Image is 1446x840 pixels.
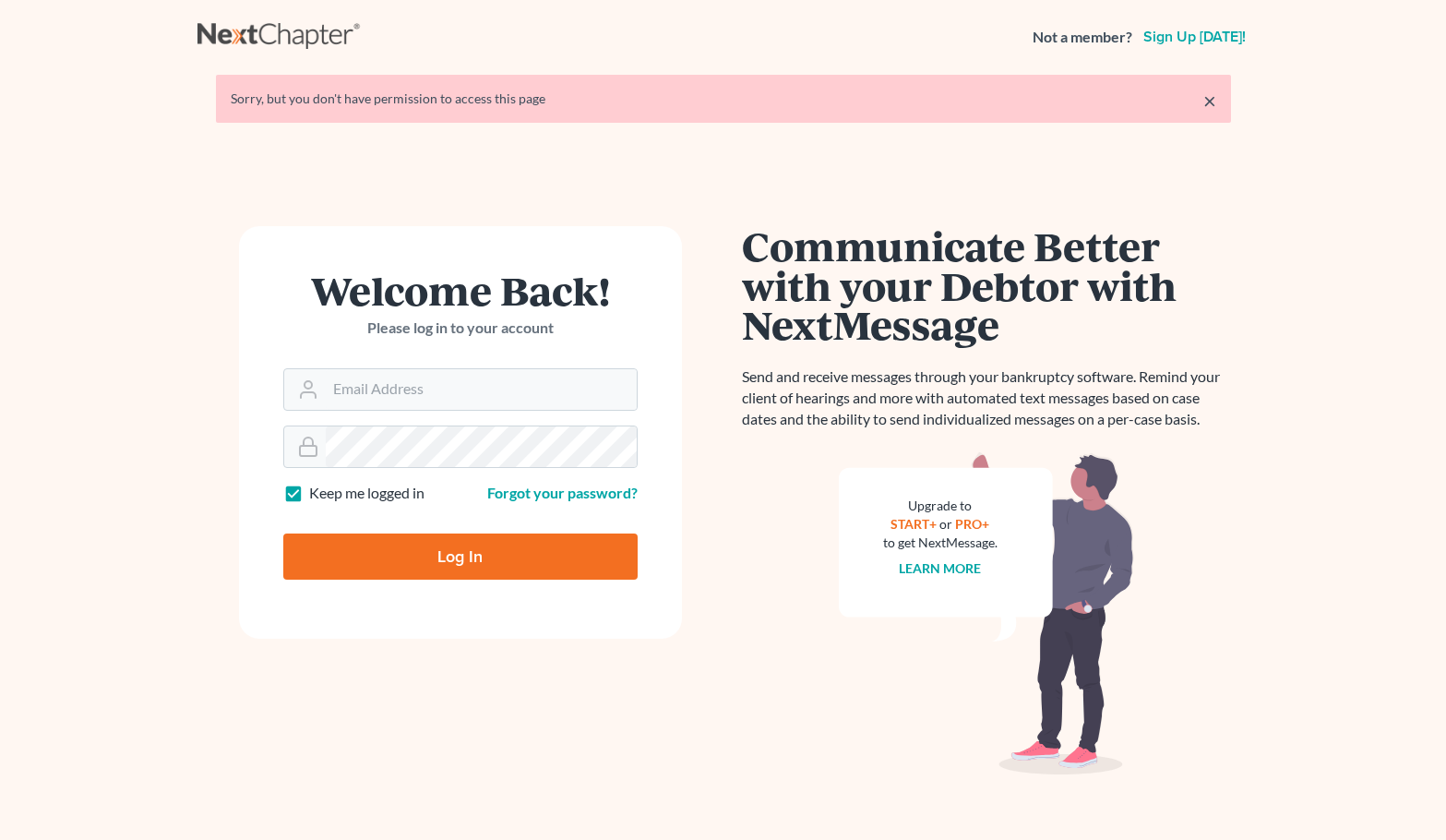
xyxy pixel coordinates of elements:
input: Log In [283,534,638,580]
h1: Communicate Better with your Debtor with NextMessage [742,226,1231,344]
span: or [939,516,952,532]
div: to get NextMessage. [883,534,998,552]
a: × [1203,90,1216,112]
a: START+ [890,516,937,532]
strong: Not a member? [1033,27,1132,48]
label: Keep me logged in [309,483,424,504]
p: Please log in to your account [283,318,638,339]
a: Learn more [899,560,981,576]
div: Upgrade to [883,497,998,515]
a: Forgot your password? [487,484,638,501]
p: Send and receive messages through your bankruptcy software. Remind your client of hearings and mo... [742,366,1231,430]
a: PRO+ [955,516,989,532]
a: Sign up [DATE]! [1140,30,1249,44]
div: Sorry, but you don't have permission to access this page [231,90,1216,108]
input: Email Address [326,369,637,410]
img: nextmessage_bg-59042aed3d76b12b5cd301f8e5b87938c9018125f34e5fa2b7a6b67550977c72.svg [839,452,1134,775]
h1: Welcome Back! [283,270,638,310]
